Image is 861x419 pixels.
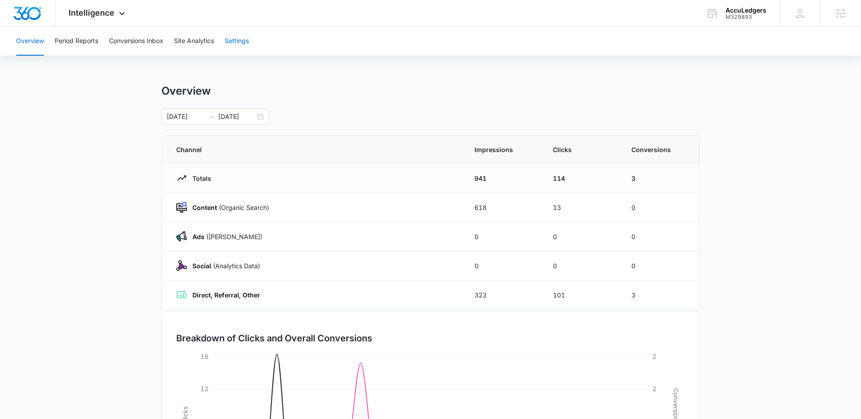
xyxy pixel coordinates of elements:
td: 941 [464,164,542,193]
td: 0 [542,251,621,280]
span: Intelligence [69,8,114,17]
button: Site Analytics [174,27,214,56]
td: 618 [464,193,542,222]
strong: Content [192,204,217,211]
span: Clicks [553,145,610,154]
td: 101 [542,280,621,310]
span: Channel [176,145,453,154]
p: (Analytics Data) [187,261,260,271]
div: account name [726,7,766,14]
span: Conversions [631,145,685,154]
button: Overview [16,27,44,56]
td: 0 [464,222,542,251]
span: to [208,113,215,120]
td: 0 [621,193,699,222]
td: 323 [464,280,542,310]
span: Impressions [474,145,531,154]
input: Start date [167,112,204,122]
img: Ads [176,231,187,242]
td: 0 [464,251,542,280]
button: Settings [225,27,249,56]
tspan: 16 [200,353,209,360]
p: (Organic Search) [187,203,269,212]
p: Totals [187,174,211,183]
img: Social [176,260,187,271]
td: 3 [621,164,699,193]
td: 0 [621,251,699,280]
button: Period Reports [55,27,98,56]
td: 114 [542,164,621,193]
p: ([PERSON_NAME]) [187,232,262,241]
td: 0 [621,222,699,251]
strong: Direct, Referral, Other [192,291,260,299]
tspan: 2 [652,385,657,393]
td: 0 [542,222,621,251]
td: 13 [542,193,621,222]
h1: Overview [161,84,211,98]
tspan: 12 [200,385,209,393]
input: End date [218,112,256,122]
strong: Ads [192,233,204,240]
div: account id [726,14,766,20]
button: Conversions Inbox [109,27,163,56]
h3: Breakdown of Clicks and Overall Conversions [176,332,372,345]
td: 3 [621,280,699,310]
strong: Social [192,262,211,270]
img: Content [176,202,187,213]
tspan: 2 [652,353,657,360]
span: swap-right [208,113,215,120]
